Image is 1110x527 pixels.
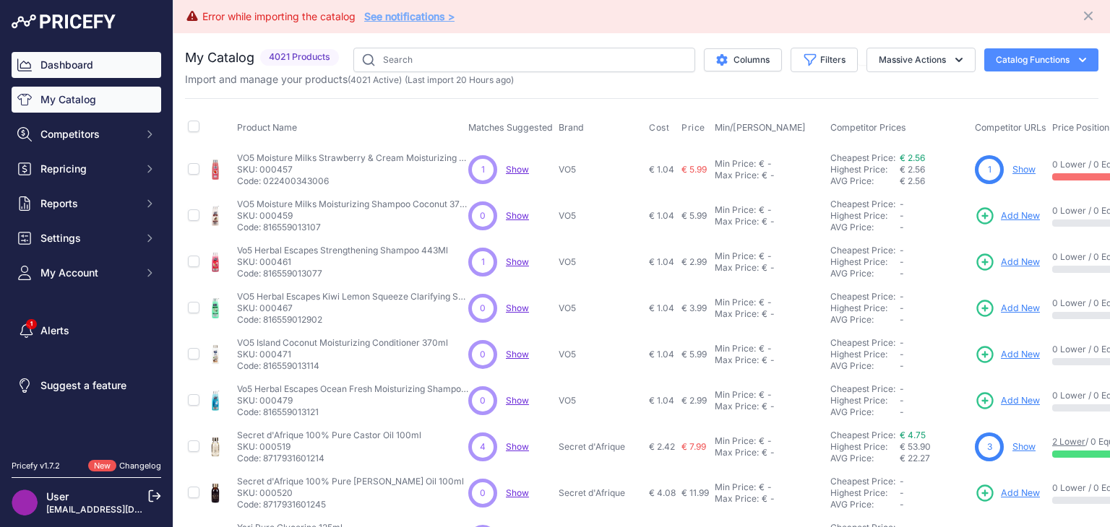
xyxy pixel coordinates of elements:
[715,170,759,181] div: Max Price:
[767,308,775,320] div: -
[506,164,529,175] a: Show
[715,216,759,227] div: Max Price:
[506,487,529,498] span: Show
[185,72,514,87] p: Import and manage your products
[681,441,706,452] span: € 7.99
[830,476,895,487] a: Cheapest Price:
[237,383,468,395] p: Vo5 Herbal Escapes Ocean Fresh Moisturizing Shampoo 370Ml
[506,210,529,221] span: Show
[237,210,468,222] p: SKU: 000459
[12,121,161,147] button: Competitors
[237,499,464,510] p: Code: 8717931601245
[762,170,767,181] div: €
[649,210,674,221] span: € 1.04
[715,401,759,412] div: Max Price:
[1001,256,1040,269] span: Add New
[480,302,486,315] span: 0
[767,216,775,227] div: -
[559,210,643,222] p: VO5
[767,447,775,458] div: -
[975,391,1040,411] a: Add New
[649,256,674,267] span: € 1.04
[237,487,464,499] p: SKU: 000520
[767,493,775,505] div: -
[1081,6,1098,23] button: Close
[237,199,468,210] p: VO5 Moisture Milks Moisturizing Shampoo Coconut 370ml
[353,48,695,72] input: Search
[759,389,765,401] div: €
[704,48,782,71] button: Columns
[830,164,900,175] div: Highest Price:
[237,395,468,406] p: SKU: 000479
[715,389,756,401] div: Min Price:
[237,314,468,326] p: Code: 816559012902
[900,453,969,464] div: € 22.27
[559,256,643,268] p: VO5
[1001,209,1040,223] span: Add New
[830,302,900,314] div: Highest Price:
[759,297,765,308] div: €
[765,482,772,493] div: -
[987,440,992,453] span: 3
[12,156,161,182] button: Repricing
[237,360,448,372] p: Code: 816559013114
[900,360,904,371] span: -
[481,256,485,269] span: 1
[237,256,448,268] p: SKU: 000461
[830,210,900,222] div: Highest Price:
[185,48,254,68] h2: My Catalog
[506,302,529,313] a: Show
[364,10,455,22] a: See notifications >
[715,204,756,216] div: Min Price:
[481,163,485,176] span: 1
[1012,441,1036,452] a: Show
[559,122,584,133] span: Brand
[88,460,116,472] span: New
[237,122,297,133] span: Product Name
[900,430,926,440] a: € 4.75
[40,162,135,176] span: Repricing
[900,476,904,487] span: -
[681,302,707,313] span: € 3.99
[791,48,858,72] button: Filters
[765,435,772,447] div: -
[1001,302,1040,315] span: Add New
[715,482,756,493] div: Min Price:
[715,251,756,262] div: Min Price:
[762,216,767,227] div: €
[1012,164,1036,175] a: Show
[830,152,895,163] a: Cheapest Price:
[506,395,529,406] a: Show
[715,262,759,274] div: Max Price:
[866,48,976,72] button: Massive Actions
[506,256,529,267] a: Show
[762,493,767,505] div: €
[681,487,709,498] span: € 11.99
[975,344,1040,365] a: Add New
[12,52,161,78] a: Dashboard
[237,291,468,302] p: VO5 Herbal Escapes Kiwi Lemon Squeeze Clarifying Shampoo 370ml
[681,395,707,406] span: € 2.99
[767,170,775,181] div: -
[900,395,904,406] span: -
[900,222,904,232] span: -
[681,164,707,175] span: € 5.99
[46,490,69,502] a: User
[830,487,900,499] div: Highest Price:
[767,354,775,366] div: -
[830,256,900,268] div: Highest Price:
[830,337,895,348] a: Cheapest Price:
[559,302,643,314] p: VO5
[762,447,767,458] div: €
[202,9,356,24] div: Error while importing the catalog
[559,395,643,406] p: VO5
[900,164,925,175] span: € 2.56
[237,268,448,279] p: Code: 816559013077
[900,349,904,360] span: -
[506,441,529,452] a: Show
[480,394,486,407] span: 0
[900,302,904,313] span: -
[765,297,772,308] div: -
